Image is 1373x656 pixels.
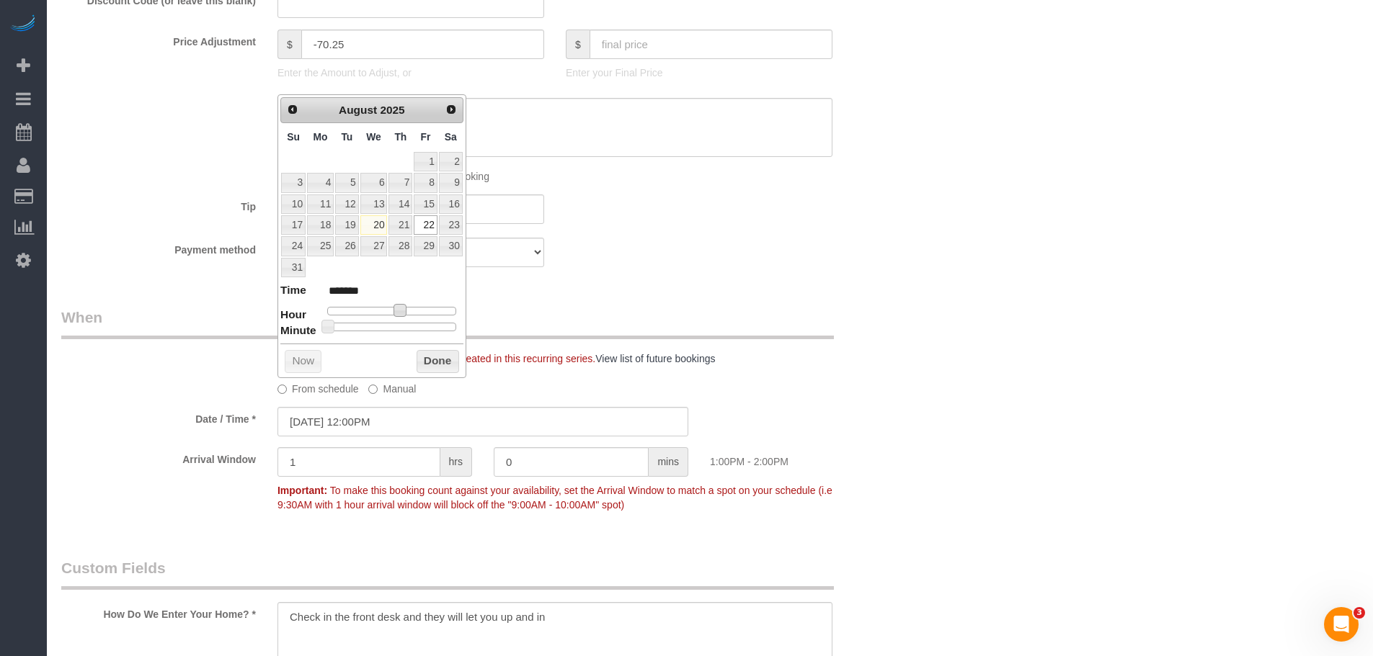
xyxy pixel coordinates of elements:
[1354,607,1365,619] span: 3
[277,485,832,511] span: To make this booking count against your availability, set the Arrival Window to match a spot on y...
[439,152,463,171] a: 2
[439,236,463,256] a: 30
[414,215,437,235] a: 22
[445,131,457,143] span: Saturday
[61,557,834,590] legend: Custom Fields
[307,194,334,214] a: 11
[445,104,457,115] span: Next
[50,194,267,214] label: Tip
[421,131,431,143] span: Friday
[360,194,388,214] a: 13
[1324,607,1359,642] iframe: Intercom live chat
[50,407,267,426] label: Date / Time *
[277,30,301,59] span: $
[649,447,688,477] span: mins
[339,104,377,116] span: August
[388,194,412,214] a: 14
[281,258,306,277] a: 31
[388,173,412,192] a: 7
[590,30,832,59] input: final price
[439,215,463,235] a: 23
[441,99,461,120] a: Next
[267,351,915,366] div: There are already future bookings created in this recurring series.
[61,307,834,339] legend: When
[281,194,306,214] a: 10
[368,385,378,394] input: Manual
[287,131,300,143] span: Sunday
[280,282,306,300] dt: Time
[439,173,463,192] a: 9
[281,236,306,256] a: 24
[277,377,359,396] label: From schedule
[335,215,358,235] a: 19
[388,215,412,235] a: 21
[366,131,381,143] span: Wednesday
[360,215,388,235] a: 20
[307,236,334,256] a: 25
[394,131,406,143] span: Thursday
[414,194,437,214] a: 15
[314,131,328,143] span: Monday
[388,236,412,256] a: 28
[280,323,316,341] dt: Minute
[307,215,334,235] a: 18
[283,99,303,120] a: Prev
[277,407,688,436] input: MM/DD/YYYY HH:MM
[368,377,416,396] label: Manual
[50,602,267,621] label: How Do We Enter Your Home? *
[335,173,358,192] a: 5
[360,236,388,256] a: 27
[50,447,267,467] label: Arrival Window
[414,173,437,192] a: 8
[440,447,472,477] span: hrs
[566,66,832,80] p: Enter your Final Price
[414,236,437,256] a: 29
[566,30,590,59] span: $
[341,131,352,143] span: Tuesday
[417,350,459,373] button: Done
[280,307,306,325] dt: Hour
[9,14,37,35] img: Automaid Logo
[281,173,306,192] a: 3
[287,104,298,115] span: Prev
[335,236,358,256] a: 26
[50,30,267,49] label: Price Adjustment
[380,104,404,116] span: 2025
[699,447,915,469] div: 1:00PM - 2:00PM
[360,173,388,192] a: 6
[277,66,544,80] p: Enter the Amount to Adjust, or
[277,485,327,496] strong: Important:
[50,238,267,257] label: Payment method
[595,353,715,364] a: View list of future bookings
[277,385,287,394] input: From schedule
[335,194,358,214] a: 12
[281,215,306,235] a: 17
[285,350,321,373] button: Now
[307,173,334,192] a: 4
[439,194,463,214] a: 16
[414,152,437,171] a: 1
